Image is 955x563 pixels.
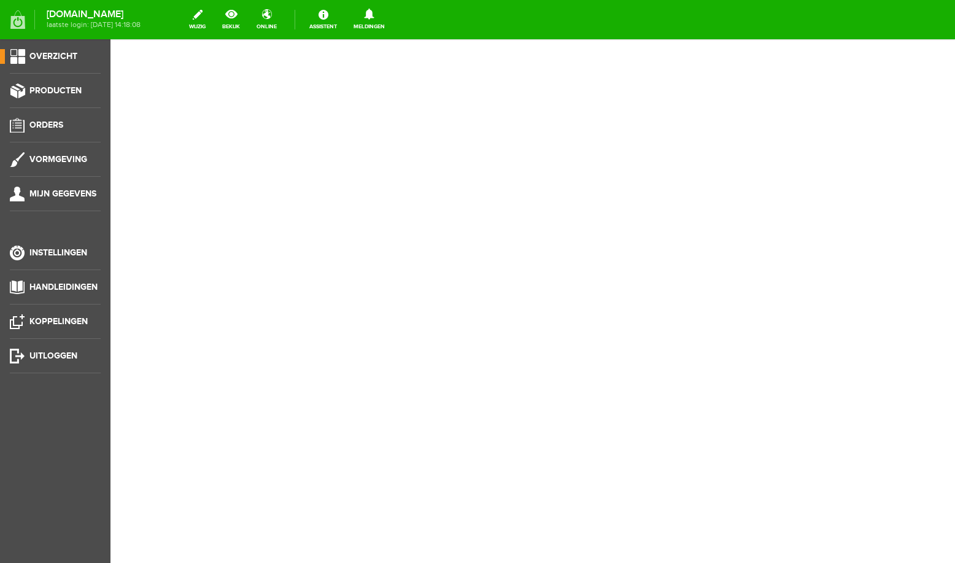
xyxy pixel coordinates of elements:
[29,154,87,165] span: Vormgeving
[215,6,247,33] a: bekijk
[29,188,96,199] span: Mijn gegevens
[29,51,77,61] span: Overzicht
[29,247,87,258] span: Instellingen
[249,6,284,33] a: online
[302,6,344,33] a: Assistent
[182,6,213,33] a: wijzig
[47,21,141,28] span: laatste login: [DATE] 14:18:08
[29,85,82,96] span: Producten
[29,120,63,130] span: Orders
[29,351,77,361] span: Uitloggen
[346,6,392,33] a: Meldingen
[29,282,98,292] span: Handleidingen
[47,11,141,18] strong: [DOMAIN_NAME]
[29,316,88,327] span: Koppelingen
